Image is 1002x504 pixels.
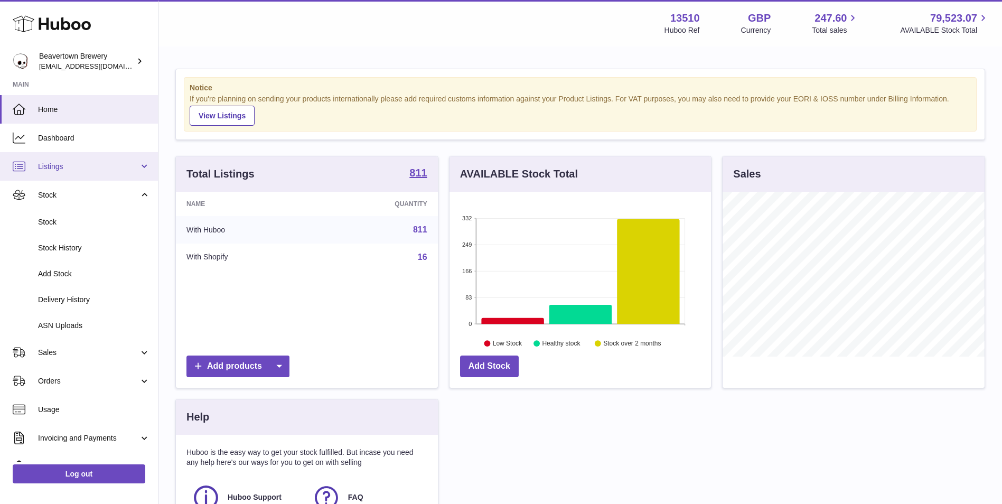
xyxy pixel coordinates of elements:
text: Stock over 2 months [603,340,661,347]
h3: Total Listings [186,167,255,181]
td: With Huboo [176,216,317,244]
h3: Sales [733,167,761,181]
strong: GBP [748,11,771,25]
span: AVAILABLE Stock Total [900,25,989,35]
strong: 811 [409,167,427,178]
text: 166 [462,268,472,274]
span: 247.60 [814,11,847,25]
text: 83 [465,294,472,301]
span: Stock [38,217,150,227]
h3: AVAILABLE Stock Total [460,167,578,181]
a: Add Stock [460,356,519,377]
img: internalAdmin-13510@internal.huboo.com [13,53,29,69]
text: 249 [462,241,472,248]
text: Healthy stock [542,340,580,347]
text: 332 [462,215,472,221]
strong: 13510 [670,11,700,25]
span: Sales [38,348,139,358]
th: Name [176,192,317,216]
span: Delivery History [38,295,150,305]
a: 811 [409,167,427,180]
div: Currency [741,25,771,35]
text: Low Stock [493,340,522,347]
span: Dashboard [38,133,150,143]
span: Invoicing and Payments [38,433,139,443]
span: Home [38,105,150,115]
a: Log out [13,464,145,483]
text: 0 [469,321,472,327]
h3: Help [186,410,209,424]
span: Stock History [38,243,150,253]
a: 811 [413,225,427,234]
span: Total sales [812,25,859,35]
a: 79,523.07 AVAILABLE Stock Total [900,11,989,35]
div: If you're planning on sending your products internationally please add required customs informati... [190,94,971,126]
span: Usage [38,405,150,415]
span: Listings [38,162,139,172]
a: View Listings [190,106,255,126]
th: Quantity [317,192,437,216]
a: 247.60 Total sales [812,11,859,35]
div: Beavertown Brewery [39,51,134,71]
div: Huboo Ref [664,25,700,35]
a: Add products [186,356,289,377]
span: Huboo Support [228,492,282,502]
span: Add Stock [38,269,150,279]
span: Orders [38,376,139,386]
p: Huboo is the easy way to get your stock fulfilled. But incase you need any help here's our ways f... [186,447,427,468]
span: 79,523.07 [930,11,977,25]
a: 16 [418,253,427,262]
span: ASN Uploads [38,321,150,331]
span: [EMAIL_ADDRESS][DOMAIN_NAME] [39,62,155,70]
td: With Shopify [176,244,317,271]
span: Stock [38,190,139,200]
strong: Notice [190,83,971,93]
span: FAQ [348,492,363,502]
